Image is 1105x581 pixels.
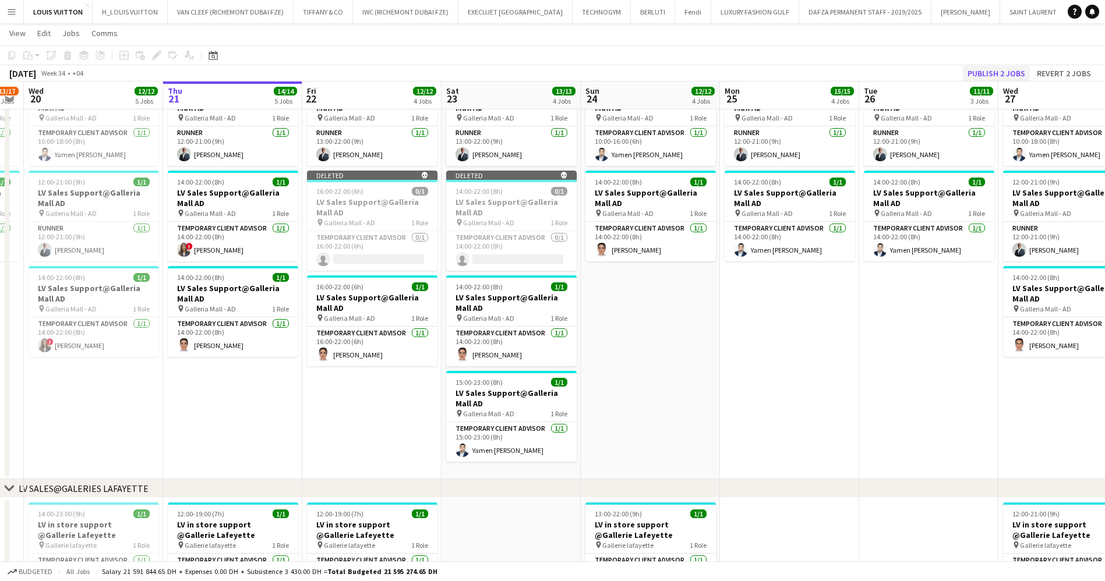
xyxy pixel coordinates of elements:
span: Wed [1003,86,1018,96]
span: 1 Role [272,114,289,122]
span: Galleria Mall - AD [463,314,514,323]
span: 1 Role [133,114,150,122]
app-job-card: 16:00-22:00 (6h)1/1LV Sales Support@Galleria Mall AD Galleria Mall - AD1 RoleTemporary Client Adv... [307,275,437,366]
span: 1 Role [968,114,985,122]
div: LV SALES@GALERIES LAFAYETTE [19,483,149,494]
span: 15:00-23:00 (8h) [456,378,503,387]
button: Budgeted [6,565,54,578]
button: Publish 2 jobs [963,66,1030,81]
span: 16:00-22:00 (6h) [316,187,363,196]
button: H_LOUIS VUITTON [93,1,168,23]
span: 12:00-19:00 (7h) [316,509,363,518]
app-card-role: Runner1/112:00-21:00 (9h)[PERSON_NAME] [725,126,855,166]
app-job-card: 14:00-22:00 (8h)1/1LV Sales Support@Galleria Mall AD Galleria Mall - AD1 RoleTemporary Client Adv... [725,171,855,261]
div: 14:00-22:00 (8h)1/1LV Sales Support@Galleria Mall AD Galleria Mall - AD1 RoleTemporary Client Adv... [446,275,577,366]
div: 5 Jobs [135,97,157,105]
app-card-role: Temporary Client Advisor0/114:00-22:00 (8h) [446,231,577,271]
span: All jobs [64,567,92,576]
app-card-role: Temporary Client Advisor1/114:00-22:00 (8h)Yamen [PERSON_NAME] [725,222,855,261]
span: 12:00-21:00 (9h) [1012,178,1060,186]
span: 25 [723,92,740,105]
span: Tue [864,86,877,96]
span: 1 Role [550,114,567,122]
span: Fri [307,86,316,96]
span: Wed [29,86,44,96]
h3: LV Sales Support@Galleria Mall AD [168,283,298,304]
h3: LV Sales Support@Galleria Mall AD [307,197,437,218]
button: [PERSON_NAME] [931,1,1000,23]
div: 3 Jobs [970,97,993,105]
span: Galleria Mall - AD [185,304,236,313]
span: 22 [305,92,316,105]
span: ! [186,243,193,250]
a: Edit [33,26,55,41]
div: +04 [72,69,83,77]
a: Comms [87,26,122,41]
div: 14:00-22:00 (8h)1/1LV Sales Support@Galleria Mall AD Galleria Mall - AD1 RoleTemporary Client Adv... [168,266,298,357]
span: Budgeted [19,568,52,576]
span: Galleria Mall - AD [742,114,793,122]
h3: LV in store support @Gallerie Lafeyette [168,519,298,540]
h3: LV Sales Support@Galleria Mall AD [29,187,159,208]
h3: LV Sales Support@Galleria Mall AD [446,388,577,409]
app-job-card: Deleted 14:00-22:00 (8h)0/1LV Sales Support@Galleria Mall AD Galleria Mall - AD1 RoleTemporary Cl... [446,171,577,271]
span: 1 Role [968,209,985,218]
h3: LV Sales Support@Galleria Mall AD [29,283,159,304]
span: 1/1 [829,178,846,186]
h3: LV Sales Support@Galleria Mall AD [725,187,855,208]
app-job-card: 12:00-21:00 (9h)1/1LV Sales Support@Galleria Mall AD Galleria Mall - AD1 RoleRunner1/112:00-21:00... [725,75,855,166]
span: 1 Role [690,541,707,550]
h3: LV Sales Support@Galleria Mall AD [446,197,577,218]
span: Galleria Mall - AD [185,209,236,218]
span: 14:00-22:00 (8h) [456,282,503,291]
app-card-role: Temporary Client Advisor1/110:00-18:00 (8h)Yamen [PERSON_NAME] [29,126,159,166]
app-job-card: 10:00-16:00 (6h)1/1LV Sales Support@Galleria Mall AD Galleria Mall - AD1 RoleTemporary Client Adv... [585,75,716,166]
span: 0/1 [551,187,567,196]
span: Galleria Mall - AD [45,304,97,313]
span: Galleria Mall - AD [324,314,375,323]
span: 1/1 [551,378,567,387]
span: 14:00-22:00 (8h) [595,178,642,186]
span: 1/1 [273,509,289,518]
app-job-card: 14:00-22:00 (8h)1/1LV Sales Support@Galleria Mall AD Galleria Mall - AD1 RoleTemporary Client Adv... [29,266,159,357]
span: ! [47,338,54,345]
app-card-role: Temporary Client Advisor1/114:00-22:00 (8h)![PERSON_NAME] [29,317,159,357]
app-job-card: Deleted 16:00-22:00 (6h)0/1LV Sales Support@Galleria Mall AD Galleria Mall - AD1 RoleTemporary Cl... [307,171,437,271]
span: 1 Role [272,209,289,218]
span: 0/1 [412,187,428,196]
span: Galleria Mall - AD [324,218,375,227]
span: 23 [444,92,459,105]
span: Thu [168,86,182,96]
app-job-card: 12:00-21:00 (9h)1/1LV Sales Support@Galleria Mall AD Galleria Mall - AD1 RoleRunner1/112:00-21:00... [864,75,994,166]
div: 15:00-23:00 (8h)1/1LV Sales Support@Galleria Mall AD Galleria Mall - AD1 RoleTemporary Client Adv... [446,371,577,462]
span: Galleria Mall - AD [45,114,97,122]
app-card-role: Temporary Client Advisor1/114:00-22:00 (8h)[PERSON_NAME] [585,222,716,261]
a: Jobs [58,26,84,41]
app-job-card: 10:00-18:00 (8h)1/1LV Sales Support@Galleria Mall AD Galleria Mall - AD1 RoleTemporary Client Adv... [29,75,159,166]
span: 14:00-22:00 (8h) [734,178,781,186]
div: 12:00-21:00 (9h)1/1LV Sales Support@Galleria Mall AD Galleria Mall - AD1 RoleRunner1/112:00-21:00... [168,75,298,166]
span: Mon [725,86,740,96]
div: 14:00-22:00 (8h)1/1LV Sales Support@Galleria Mall AD Galleria Mall - AD1 RoleTemporary Client Adv... [168,171,298,261]
span: 20 [27,92,44,105]
span: 1/1 [273,273,289,282]
button: IWC (RICHEMONT DUBAI FZE) [353,1,458,23]
div: 4 Jobs [692,97,714,105]
span: 13:00-22:00 (9h) [595,509,642,518]
app-card-role: Temporary Client Advisor1/115:00-23:00 (8h)Yamen [PERSON_NAME] [446,422,577,462]
span: 1/1 [412,282,428,291]
button: BERLUTI [631,1,675,23]
span: 14:00-22:00 (8h) [456,187,503,196]
button: Revert 2 jobs [1032,66,1096,81]
span: 1 Role [829,114,846,122]
span: 24 [584,92,599,105]
app-job-card: 13:00-22:00 (9h)1/1LV Sales Support@Galleria Mall AD Galleria Mall - AD1 RoleRunner1/113:00-22:00... [307,75,437,166]
app-card-role: Temporary Client Advisor1/114:00-22:00 (8h)![PERSON_NAME] [168,222,298,261]
h3: LV Sales Support@Galleria Mall AD [585,187,716,208]
span: 1/1 [273,178,289,186]
div: 4 Jobs [553,97,575,105]
span: 1 Role [272,541,289,550]
span: 1 Role [550,218,567,227]
span: Gallerie lafayette [1020,541,1071,550]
